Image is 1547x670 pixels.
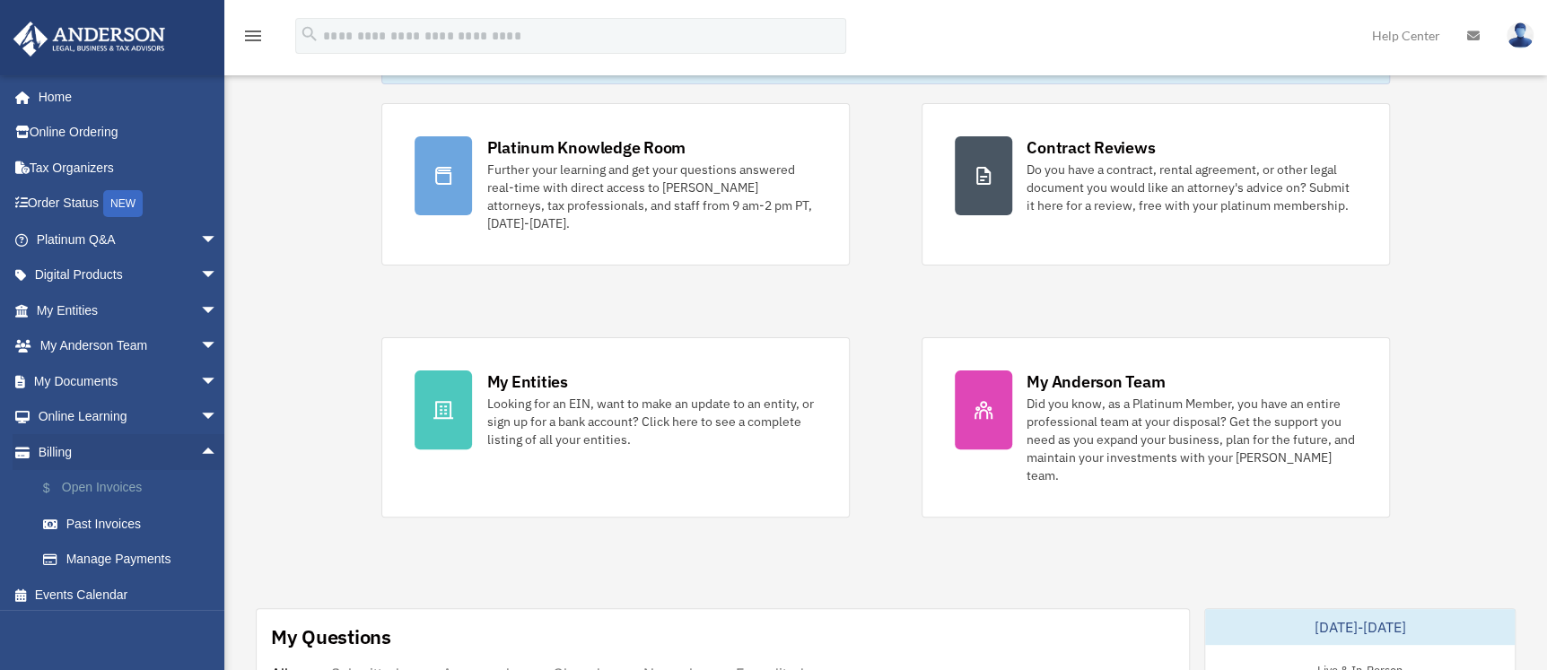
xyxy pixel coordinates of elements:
img: Anderson Advisors Platinum Portal [8,22,170,57]
a: My Documentsarrow_drop_down [13,363,245,399]
span: arrow_drop_down [200,222,236,258]
div: My Entities [486,370,567,393]
span: arrow_drop_down [200,363,236,400]
a: $Open Invoices [25,470,245,507]
a: My Entitiesarrow_drop_down [13,292,245,328]
i: menu [242,25,264,47]
img: User Pic [1507,22,1534,48]
a: Manage Payments [25,542,245,578]
span: $ [53,477,62,500]
a: My Anderson Team Did you know, as a Platinum Member, you have an entire professional team at your... [922,337,1390,518]
div: NEW [103,190,143,217]
span: arrow_drop_up [200,434,236,471]
div: Did you know, as a Platinum Member, you have an entire professional team at your disposal? Get th... [1027,395,1357,484]
span: arrow_drop_down [200,328,236,365]
span: arrow_drop_down [200,257,236,294]
a: Order StatusNEW [13,186,245,222]
i: search [300,24,319,44]
a: Online Ordering [13,115,245,151]
div: My Anderson Team [1027,370,1165,393]
a: My Entities Looking for an EIN, want to make an update to an entity, or sign up for a bank accoun... [381,337,850,518]
a: Tax Organizers [13,150,245,186]
div: Platinum Knowledge Room [486,136,686,159]
a: Digital Productsarrow_drop_down [13,257,245,293]
a: Home [13,79,236,115]
a: Platinum Q&Aarrow_drop_down [13,222,245,257]
span: arrow_drop_down [200,292,236,329]
div: [DATE]-[DATE] [1205,609,1515,645]
a: menu [242,31,264,47]
a: Platinum Knowledge Room Further your learning and get your questions answered real-time with dire... [381,103,850,265]
a: Past Invoices [25,506,245,542]
div: Contract Reviews [1027,136,1155,159]
div: Do you have a contract, rental agreement, or other legal document you would like an attorney's ad... [1027,161,1357,214]
div: My Questions [271,623,391,650]
a: Events Calendar [13,577,245,613]
span: arrow_drop_down [200,399,236,436]
div: Looking for an EIN, want to make an update to an entity, or sign up for a bank account? Click her... [486,395,817,448]
a: Billingarrow_drop_up [13,434,245,470]
div: Further your learning and get your questions answered real-time with direct access to [PERSON_NAM... [486,161,817,232]
a: Online Learningarrow_drop_down [13,399,245,435]
a: My Anderson Teamarrow_drop_down [13,328,245,364]
a: Contract Reviews Do you have a contract, rental agreement, or other legal document you would like... [922,103,1390,265]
